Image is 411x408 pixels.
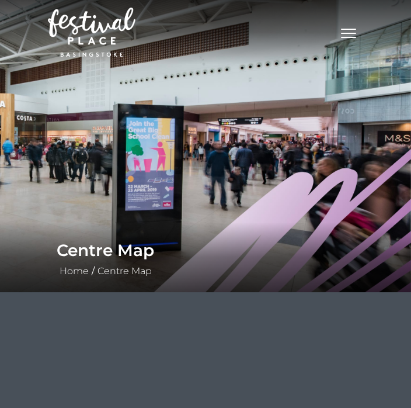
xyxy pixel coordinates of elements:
[57,265,92,276] a: Home
[48,236,363,278] div: /
[48,8,135,57] img: Festival Place Logo
[334,23,363,40] button: Toggle navigation
[57,236,354,264] h1: Centre Map
[95,265,155,276] a: Centre Map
